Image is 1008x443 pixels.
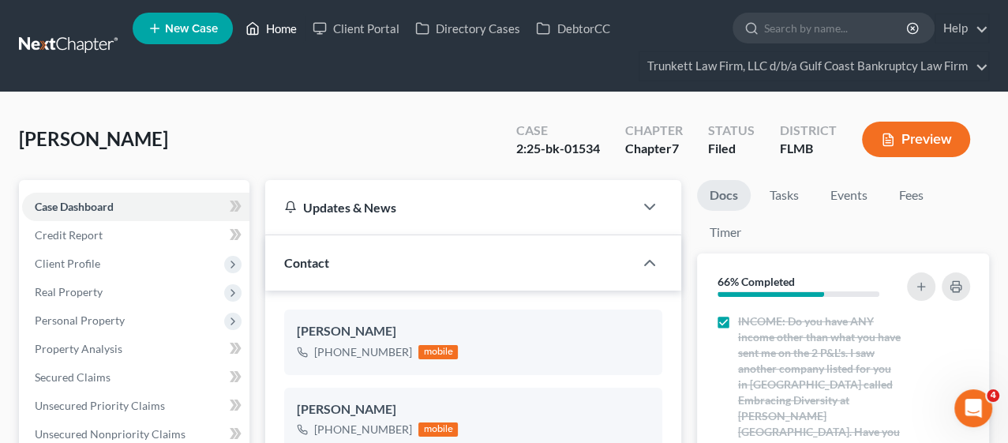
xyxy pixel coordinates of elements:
[297,400,649,419] div: [PERSON_NAME]
[22,193,249,221] a: Case Dashboard
[271,316,296,341] button: Send a message…
[708,140,755,158] div: Filed
[284,255,329,270] span: Contact
[516,140,600,158] div: 2:25-bk-01534
[13,280,259,392] div: Hi [PERSON_NAME]! I just saw your successful filing go through. Thanks for sticking with us while...
[954,389,992,427] iframe: Intercom live chat
[10,6,40,36] button: go back
[305,14,407,43] a: Client Portal
[35,200,114,213] span: Case Dashboard
[13,280,303,405] div: Lindsey says…
[22,363,249,392] a: Secured Claims
[77,15,133,27] h1: Operator
[35,313,125,327] span: Personal Property
[247,6,277,36] button: Home
[672,141,679,156] span: 7
[697,180,751,211] a: Docs
[22,335,249,363] a: Property Analysis
[625,122,683,140] div: Chapter
[35,370,111,384] span: Secured Claims
[314,344,412,360] div: [PHONE_NUMBER]
[35,399,165,412] span: Unsecured Priority Claims
[13,289,302,316] textarea: Message…
[528,14,617,43] a: DebtorCC
[818,180,880,211] a: Events
[764,13,909,43] input: Search by name...
[314,422,412,437] div: [PHONE_NUMBER]
[22,221,249,250] a: Credit Report
[886,180,937,211] a: Fees
[35,257,100,270] span: Client Profile
[277,6,305,35] div: Close
[35,342,122,355] span: Property Analysis
[22,392,249,420] a: Unsecured Priority Claims
[50,322,62,335] button: Gif picker
[639,52,988,81] a: Trunkett Law Firm, LLC d/b/a Gulf Coast Bankruptcy Law Firm
[418,345,458,359] div: mobile
[297,322,649,341] div: [PERSON_NAME]
[165,23,218,35] span: New Case
[35,285,103,298] span: Real Property
[407,14,528,43] a: Directory Cases
[780,122,837,140] div: District
[100,322,113,335] button: Start recording
[708,122,755,140] div: Status
[418,422,458,437] div: mobile
[516,122,600,140] div: Case
[757,180,811,211] a: Tasks
[780,140,837,158] div: FLMB
[697,217,754,248] a: Timer
[35,228,103,242] span: Credit Report
[19,127,168,150] span: [PERSON_NAME]
[35,427,185,441] span: Unsecured Nonpriority Claims
[935,14,988,43] a: Help
[284,199,614,216] div: Updates & News
[718,275,795,288] strong: 66% Completed
[238,14,305,43] a: Home
[625,140,683,158] div: Chapter
[987,389,999,402] span: 4
[862,122,970,157] button: Preview
[45,9,70,34] img: Profile image for Operator
[24,322,37,335] button: Emoji picker
[75,322,88,335] button: Upload attachment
